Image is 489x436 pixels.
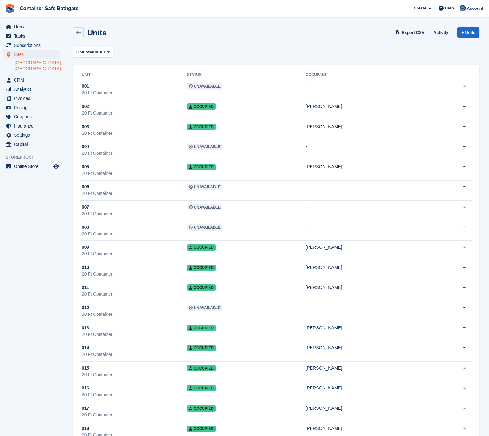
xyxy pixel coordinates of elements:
span: 011 [82,284,89,291]
span: Unavailable [187,305,222,311]
span: 018 [82,425,89,432]
span: Unavailable [187,144,222,150]
span: Account [467,5,483,12]
a: menu [3,162,60,171]
div: 20 Ft Container [82,150,187,157]
button: Unit Status: All [73,47,113,57]
span: Export CSV [402,29,425,36]
div: 20 Ft Container [82,271,187,277]
div: [PERSON_NAME] [306,425,428,432]
span: Capital [14,140,52,149]
td: - [306,201,428,221]
a: Preview store [52,163,60,170]
span: Occupied [187,244,216,251]
div: 20 Ft Container [82,311,187,318]
div: 20 Ft Container [82,371,187,378]
a: menu [3,94,60,103]
span: Occupied [187,325,216,331]
td: - [306,221,428,241]
td: - [306,140,428,160]
a: menu [3,131,60,140]
td: - [306,180,428,201]
div: [PERSON_NAME] [306,123,428,130]
span: 012 [82,304,89,311]
span: Occupied [187,405,216,412]
span: Unit Status: [76,49,100,55]
a: menu [3,112,60,121]
span: Unavailable [187,83,222,90]
div: [PERSON_NAME] [306,325,428,331]
span: 013 [82,325,89,331]
th: Unit [80,70,187,80]
span: Occupied [187,164,216,170]
span: 009 [82,244,89,251]
a: menu [3,121,60,130]
span: Occupied [187,124,216,130]
div: 20 Ft Container [82,110,187,116]
div: 20 Ft Container [82,351,187,358]
span: Create [414,5,426,11]
span: Subscriptions [14,41,52,50]
div: [PERSON_NAME] [306,264,428,271]
span: 006 [82,184,89,190]
a: menu [3,140,60,149]
span: Sites [14,50,52,59]
span: 005 [82,164,89,170]
span: Pricing [14,103,52,112]
span: 002 [82,103,89,110]
td: - [306,80,428,100]
div: [PERSON_NAME] [306,345,428,351]
img: stora-icon-8386f47178a22dfd0bd8f6a31ec36ba5ce8667c1dd55bd0f319d3a0aa187defe.svg [5,4,15,13]
a: menu [3,103,60,112]
div: 20 Ft Container [82,130,187,137]
div: [PERSON_NAME] [306,164,428,170]
span: 001 [82,83,89,90]
span: Help [445,5,454,11]
span: 016 [82,385,89,391]
span: Unavailable [187,184,222,190]
span: Invoices [14,94,52,103]
span: Storefront [6,154,63,160]
a: Activity [431,27,451,38]
span: Online Store [14,162,52,171]
div: 20 Ft Container [82,391,187,398]
a: menu [3,50,60,59]
a: Container Safe Bathgate [17,3,81,14]
div: 20 Ft Container [82,291,187,297]
div: 20 Ft Container [82,170,187,177]
div: 20 Ft Container [82,210,187,217]
span: Unavailable [187,204,222,210]
a: menu [3,22,60,31]
a: menu [3,85,60,94]
a: menu [3,41,60,50]
div: 20 Ft Container [82,231,187,237]
span: Home [14,22,52,31]
a: menu [3,76,60,84]
div: 20 Ft Container [82,331,187,338]
div: [PERSON_NAME] [306,405,428,412]
td: - [306,301,428,321]
a: + Units [457,27,479,38]
h2: Units [87,28,106,37]
span: Occupied [187,284,216,291]
div: 20 Ft Container [82,90,187,96]
span: Settings [14,131,52,140]
span: 007 [82,204,89,210]
span: CRM [14,76,52,84]
a: [GEOGRAPHIC_DATA], [GEOGRAPHIC_DATA] [15,60,60,72]
div: [PERSON_NAME] [306,365,428,371]
span: Occupied [187,426,216,432]
span: Unavailable [187,224,222,231]
span: Analytics [14,85,52,94]
th: Status [187,70,306,80]
span: 010 [82,264,89,271]
span: Occupied [187,265,216,271]
span: Occupied [187,365,216,371]
span: Occupied [187,345,216,351]
a: Export CSV [395,27,427,38]
div: 20 Ft Container [82,190,187,197]
span: Occupied [187,385,216,391]
span: 008 [82,224,89,231]
th: Occupant [306,70,428,80]
div: [PERSON_NAME] [306,284,428,291]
